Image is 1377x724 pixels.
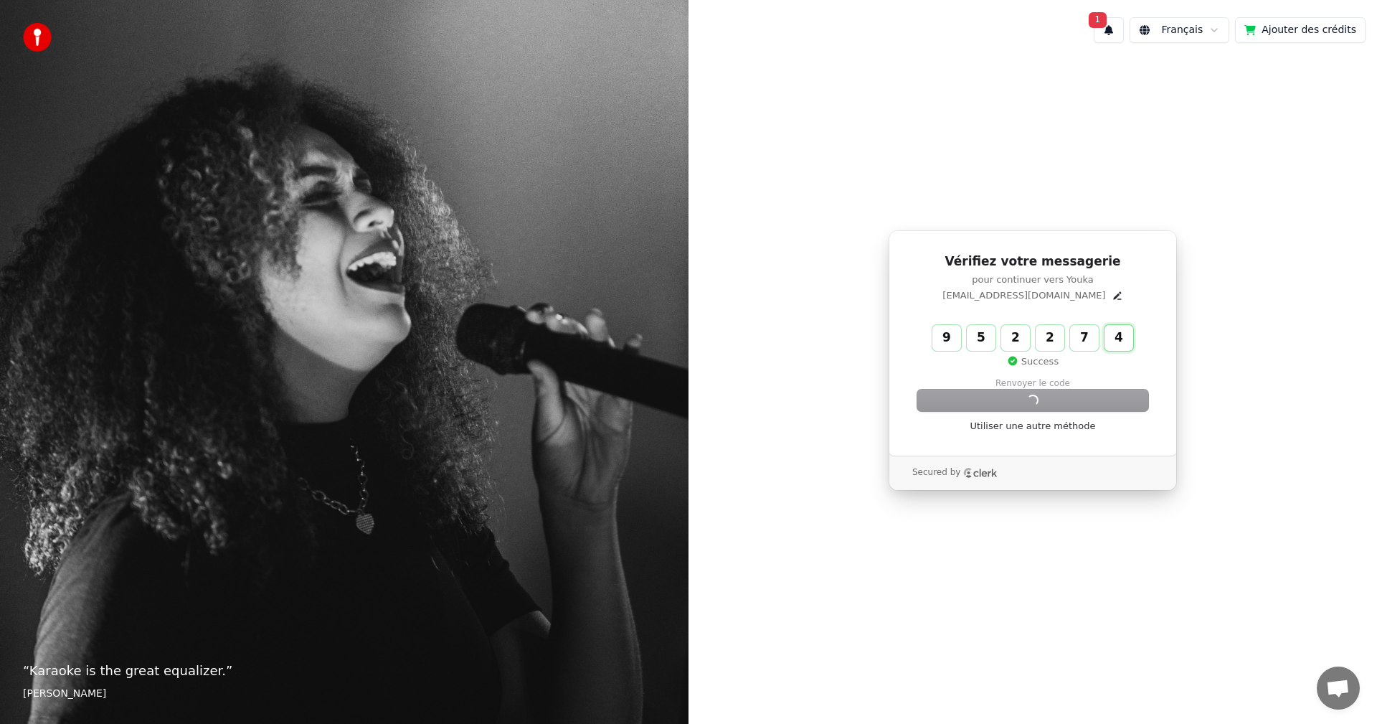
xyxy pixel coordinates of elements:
[963,468,998,478] a: Clerk logo
[1235,17,1366,43] button: Ajouter des crédits
[23,23,52,52] img: youka
[942,289,1105,302] p: [EMAIL_ADDRESS][DOMAIN_NAME]
[1112,290,1123,301] button: Edit
[1089,12,1107,28] span: 1
[970,420,1096,433] a: Utiliser une autre méthode
[1317,667,1360,710] div: Ouvrir le chat
[1007,355,1059,368] p: Success
[912,467,960,479] p: Secured by
[1094,17,1124,43] button: 1
[932,325,1162,351] input: Enter verification code
[917,273,1148,286] p: pour continuer vers Youka
[23,661,666,681] p: “ Karaoke is the great equalizer. ”
[23,687,666,701] footer: [PERSON_NAME]
[917,253,1148,271] h1: Vérifiez votre messagerie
